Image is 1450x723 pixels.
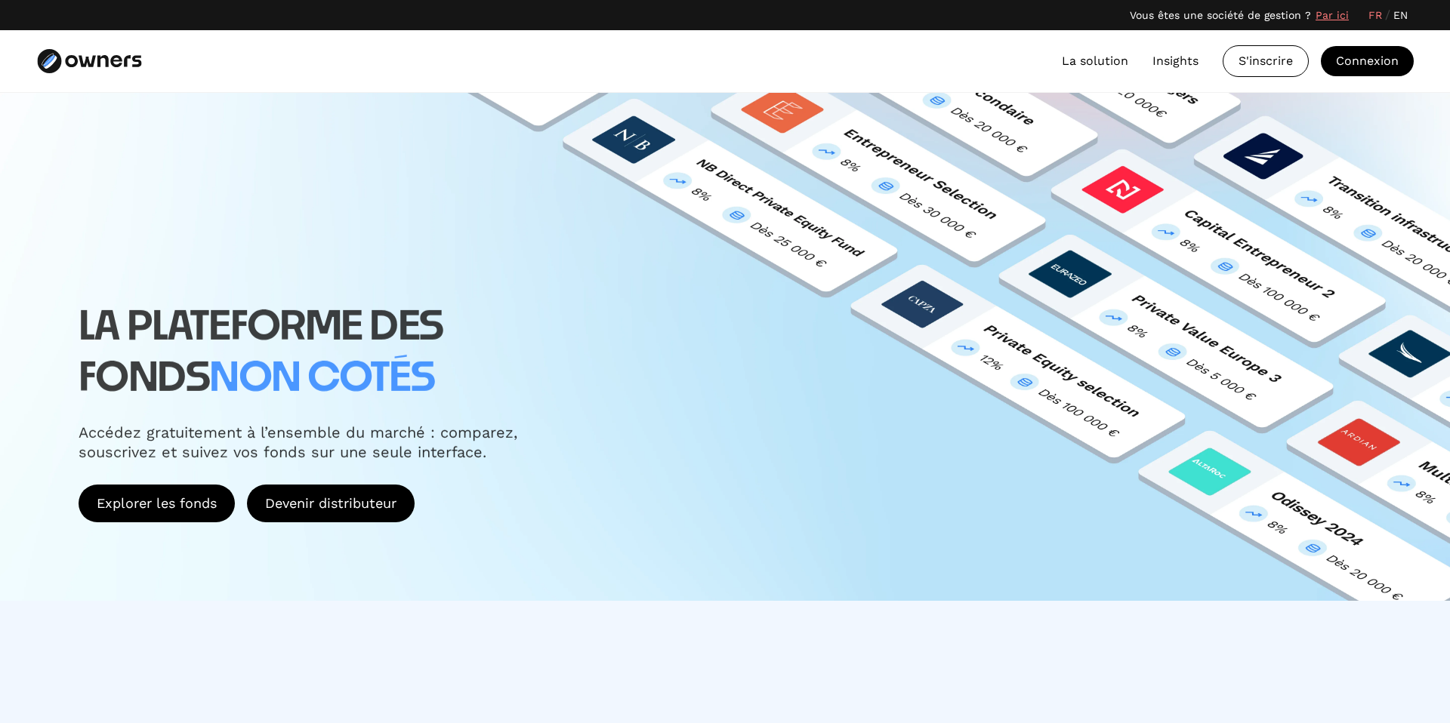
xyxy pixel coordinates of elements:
a: FR [1368,8,1382,23]
a: Explorer les fonds [79,485,235,522]
div: Accédez gratuitement à l’ensemble du marché : comparez, souscrivez et suivez vos fonds sur une se... [79,423,532,462]
div: S'inscrire [1223,46,1308,76]
a: Insights [1152,52,1199,70]
h1: LA PLATEFORME DES FONDS [79,303,592,405]
a: La solution [1062,52,1128,70]
a: Connexion [1321,46,1414,76]
a: Par ici [1316,8,1349,23]
a: ⁠Devenir distributeur [247,485,415,522]
span: non cotés [209,358,434,398]
div: Vous êtes une société de gestion ? [1130,8,1311,23]
a: S'inscrire [1223,45,1309,77]
div: / [1385,6,1390,24]
a: EN [1393,8,1408,23]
